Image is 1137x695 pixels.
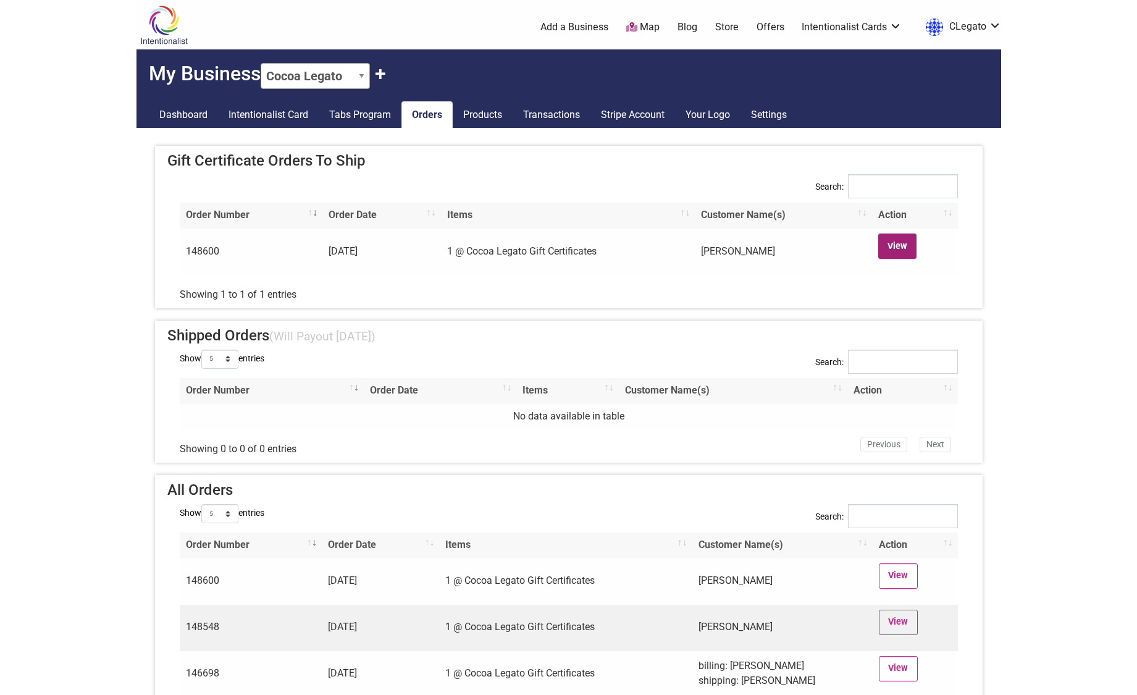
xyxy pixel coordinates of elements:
a: Offers [757,20,784,34]
a: Your Logo [675,101,741,128]
th: Customer Name(s): activate to sort column ascending [619,378,847,404]
td: [DATE] [322,558,439,605]
button: Claim Another [375,62,386,85]
a: Add a Business [540,20,608,34]
div: Showing 0 to 0 of 0 entries [180,434,493,457]
td: 1 @ Cocoa Legato Gift Certificates [439,605,692,651]
a: Store [715,20,739,34]
select: Showentries [201,504,238,523]
th: Order Date: activate to sort column ascending [322,203,441,229]
a: Blog [678,20,697,34]
td: 148600 [180,558,322,605]
h2: My Business [136,49,1001,89]
td: No data available in table [180,404,958,430]
h4: Shipped Orders [167,327,970,345]
select: Showentries [201,350,238,369]
th: Customer Name(s): activate to sort column ascending [695,203,872,229]
th: Items: activate to sort column ascending [441,203,695,229]
label: Show entries [180,504,264,523]
th: Items: activate to sort column ascending [439,533,692,558]
th: Customer Name(s): activate to sort column ascending [692,533,873,558]
a: Transactions [513,101,590,128]
input: Search: [848,504,958,528]
td: [DATE] [322,229,441,275]
label: Search: [815,350,958,384]
td: [DATE] [322,605,439,651]
label: Search: [815,174,958,208]
td: 148600 [180,229,323,275]
td: [PERSON_NAME] [692,605,873,651]
td: 1 @ Cocoa Legato Gift Certificates [441,229,695,275]
td: 1 @ Cocoa Legato Gift Certificates [439,558,692,605]
label: Show entries [180,350,264,369]
td: 148548 [180,605,322,651]
a: Stripe Account [590,101,675,128]
div: Showing 1 to 1 of 1 entries [180,279,493,302]
a: Tabs Program [319,101,401,128]
img: Intentionalist [135,5,193,45]
th: Order Date: activate to sort column ascending [364,378,516,404]
td: [PERSON_NAME] [692,558,873,605]
th: Order Number: activate to sort column ascending [180,203,323,229]
th: Items: activate to sort column ascending [516,378,619,404]
a: Dashboard [149,101,218,128]
label: Search: [815,504,958,538]
input: Search: [848,174,958,198]
a: Products [453,101,513,128]
a: Map [626,20,660,35]
a: View [879,656,918,681]
small: (Will Payout [DATE]) [269,329,376,343]
th: Action: activate to sort column ascending [847,378,958,404]
a: View [879,563,918,589]
a: Intentionalist Cards [802,20,902,34]
th: Action: activate to sort column ascending [872,203,958,229]
a: View [878,234,917,259]
a: Settings [741,101,797,128]
th: Action: activate to sort column ascending [873,533,958,558]
a: Orders [401,101,453,128]
a: CLegato [920,16,1001,38]
a: Intentionalist Card [218,101,319,128]
th: Order Number: activate to sort column ascending [180,533,322,558]
h4: Gift Certificate Orders To Ship [167,152,970,170]
td: [PERSON_NAME] [695,229,872,275]
a: View [879,610,918,635]
th: Order Date: activate to sort column ascending [322,533,439,558]
input: Search: [848,350,958,374]
h4: All Orders [167,481,970,499]
th: Order Number: activate to sort column ascending [180,378,364,404]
